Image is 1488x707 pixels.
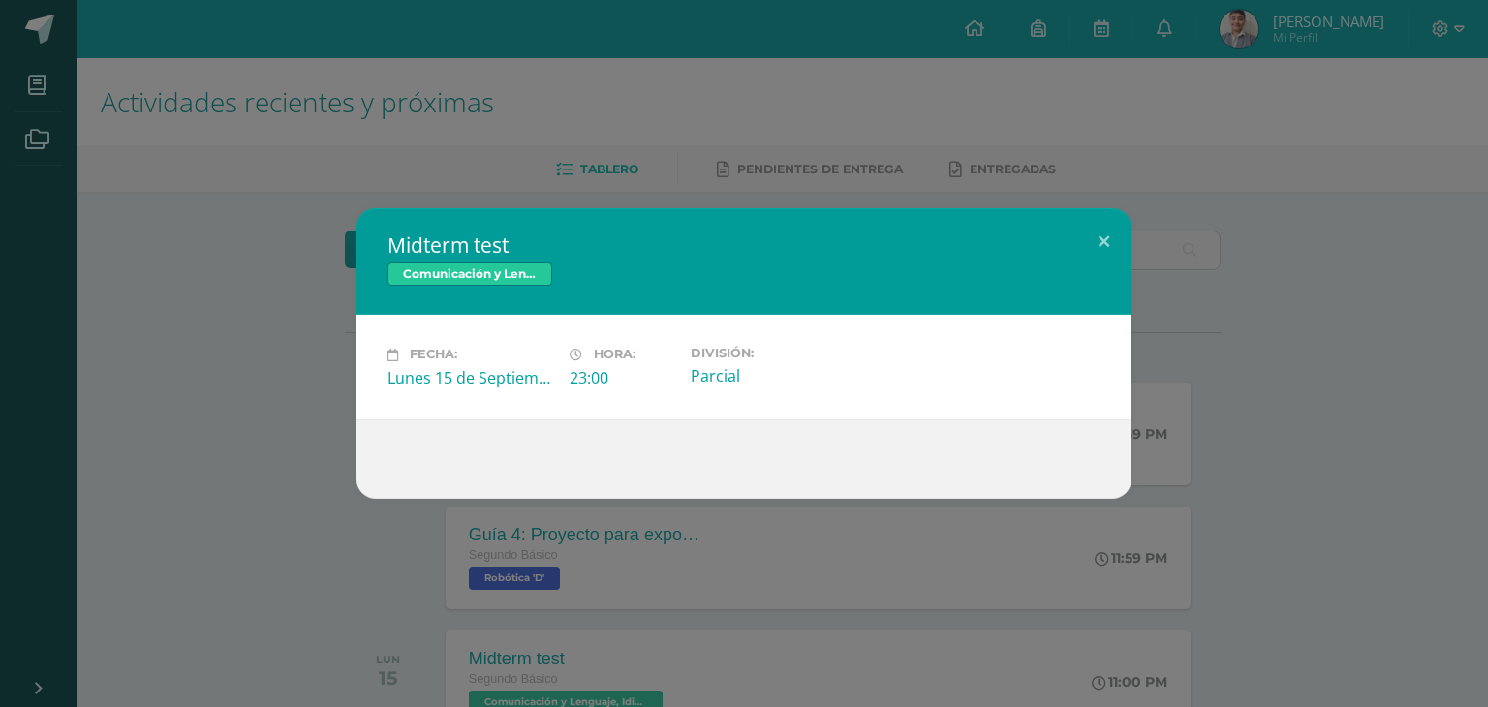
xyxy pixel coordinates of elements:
span: Hora: [594,348,635,362]
label: División: [691,346,857,360]
div: Parcial [691,365,857,386]
span: Comunicación y Lenguaje, Idioma Extranjero Inglés [387,262,552,286]
div: Lunes 15 de Septiembre [387,367,554,388]
div: 23:00 [570,367,675,388]
button: Close (Esc) [1076,208,1131,274]
h2: Midterm test [387,231,1100,259]
span: Fecha: [410,348,457,362]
